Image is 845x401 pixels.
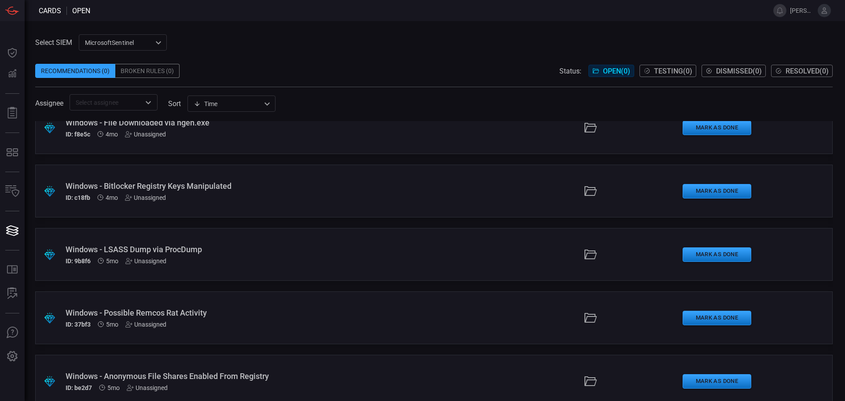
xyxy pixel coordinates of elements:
span: Apr 09, 2025 1:29 PM [106,321,118,328]
span: Apr 09, 2025 1:29 PM [107,384,120,391]
button: Dismissed(0) [702,65,766,77]
label: sort [168,99,181,108]
label: Select SIEM [35,38,72,47]
div: Time [194,99,261,108]
span: Testing ( 0 ) [654,67,692,75]
button: Cards [2,220,23,241]
h5: ID: be2d7 [66,384,92,391]
div: Windows - File Downloaded via ngen.exe [66,118,345,127]
span: Apr 15, 2025 1:05 PM [106,258,118,265]
h5: ID: 37bf3 [66,321,91,328]
div: Unassigned [125,321,166,328]
button: Resolved(0) [771,65,833,77]
input: Select assignee [72,97,140,108]
h5: ID: f8e5c [66,131,90,138]
button: Mark as Done [683,184,751,199]
span: [PERSON_NAME].p [790,7,814,14]
button: Inventory [2,181,23,202]
h5: ID: 9b8f6 [66,258,91,265]
span: Cards [39,7,61,15]
div: Broken Rules (0) [115,64,180,78]
div: Unassigned [125,131,166,138]
div: Windows - LSASS Dump via ProcDump [66,245,345,254]
div: Unassigned [127,384,168,391]
span: Status: [559,67,581,75]
button: Mark as Done [683,374,751,389]
span: Assignee [35,99,63,107]
span: open [72,7,90,15]
button: ALERT ANALYSIS [2,283,23,304]
button: Preferences [2,346,23,367]
button: Mark as Done [683,121,751,135]
div: Windows - Possible Remcos Rat Activity [66,308,345,317]
p: MicrosoftSentinel [85,38,153,47]
button: MITRE - Detection Posture [2,142,23,163]
button: Ask Us A Question [2,322,23,343]
div: Unassigned [125,258,166,265]
div: Windows - Bitlocker Registry Keys Manipulated [66,181,345,191]
span: Open ( 0 ) [603,67,630,75]
button: Open(0) [588,65,634,77]
span: Apr 28, 2025 5:10 PM [106,194,118,201]
button: Mark as Done [683,311,751,325]
button: Rule Catalog [2,259,23,280]
div: Windows - Anonymous File Shares Enabled From Registry [66,372,345,381]
span: May 04, 2025 2:02 PM [106,131,118,138]
button: Detections [2,63,23,85]
button: Open [142,96,154,109]
button: Reports [2,103,23,124]
span: Resolved ( 0 ) [786,67,829,75]
button: Dashboard [2,42,23,63]
div: Recommendations (0) [35,64,115,78]
h5: ID: c18fb [66,194,90,201]
button: Testing(0) [639,65,696,77]
span: Dismissed ( 0 ) [716,67,762,75]
button: Mark as Done [683,247,751,262]
div: Unassigned [125,194,166,201]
